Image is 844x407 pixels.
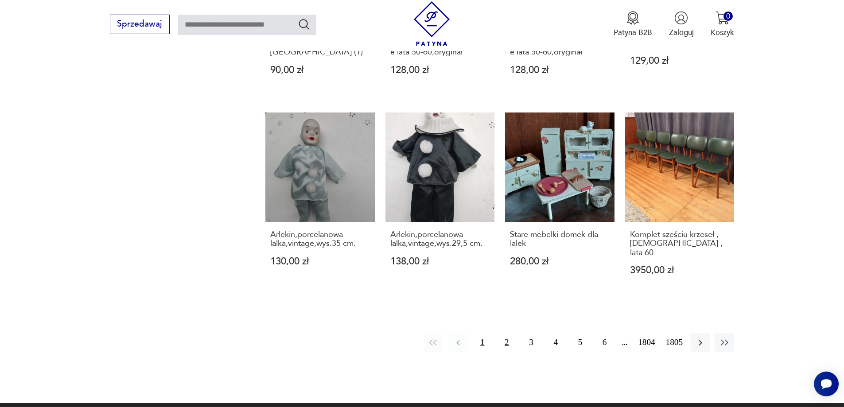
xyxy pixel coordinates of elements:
button: Szukaj [298,18,311,31]
a: Komplet sześciu krzeseł , Niemcy , lata 60Komplet sześciu krzeseł , [DEMOGRAPHIC_DATA] , lata 603... [625,112,735,296]
img: Patyna - sklep z meblami i dekoracjami vintage [409,1,454,46]
img: Ikona medalu [626,11,640,25]
h3: Arlekin,porcelanowa lalka,vintage,wys.35 cm. [270,230,370,248]
a: Sprzedawaj [110,21,170,28]
button: 1804 [635,333,657,352]
p: Koszyk [711,27,734,38]
h3: Komplet sześciu krzeseł , [DEMOGRAPHIC_DATA] , lata 60 [630,230,730,257]
img: Ikona koszyka [716,11,729,25]
p: 90,00 zł [270,66,370,75]
h3: Arlekin,porcelanowa lalka,vintage,wys.29,5 cm. [390,230,490,248]
h3: [PERSON_NAME] Arzberg Ażurowy talerz botaniczny. [GEOGRAPHIC_DATA] (1) [270,30,370,57]
p: Patyna B2B [614,27,652,38]
button: 0Koszyk [711,11,734,38]
p: 138,00 zł [390,257,490,266]
button: Sprzedawaj [110,15,170,34]
h3: Stare mebelki domek dla lalek [510,230,610,248]
button: 6 [595,333,614,352]
button: 1805 [663,333,685,352]
h3: Mydło colgate,dekoracyjne,vintage lata 50-60,oryginał [390,30,490,57]
a: Arlekin,porcelanowa lalka,vintage,wys.29,5 cm.Arlekin,porcelanowa lalka,vintage,wys.29,5 cm.138,0... [385,112,495,296]
button: 1 [473,333,492,352]
p: 3950,00 zł [630,266,730,275]
h3: Mydło colgate,dekoracyjne,vintage lata 50-60,oryginał [510,30,610,57]
button: 3 [521,333,541,352]
p: Zaloguj [669,27,694,38]
button: 4 [546,333,565,352]
button: Patyna B2B [614,11,652,38]
a: Arlekin,porcelanowa lalka,vintage,wys.35 cm.Arlekin,porcelanowa lalka,vintage,wys.35 cm.130,00 zł [265,112,375,296]
p: 128,00 zł [510,66,610,75]
a: Stare mebelki domek dla lalekStare mebelki domek dla lalek280,00 zł [505,112,615,296]
p: 130,00 zł [270,257,370,266]
button: 5 [571,333,590,352]
img: Ikonka użytkownika [674,11,688,25]
p: 129,00 zł [630,56,730,66]
button: 2 [497,333,516,352]
a: Ikona medaluPatyna B2B [614,11,652,38]
p: 280,00 zł [510,257,610,266]
div: 0 [723,12,733,21]
button: Zaloguj [669,11,694,38]
iframe: Smartsupp widget button [814,372,839,396]
p: 128,00 zł [390,66,490,75]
